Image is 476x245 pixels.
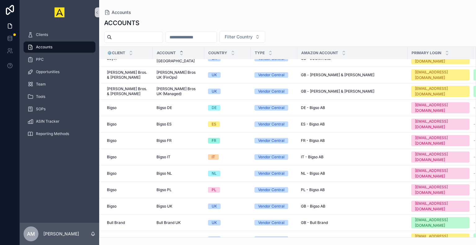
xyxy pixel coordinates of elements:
[412,50,441,55] span: Primary Login
[107,138,117,143] span: Bigso
[104,9,131,15] a: Accounts
[415,135,466,146] div: [EMAIL_ADDRESS][DOMAIN_NAME]
[258,89,284,94] div: Vendor Central
[112,9,131,15] span: Accounts
[107,50,125,55] span: ⚙️Client
[415,168,466,179] div: [EMAIL_ADDRESS][DOMAIN_NAME]
[36,32,48,37] span: Clients
[212,236,217,242] div: UK
[24,91,95,102] a: Tools
[156,105,172,110] span: Bigso DE
[258,72,284,78] div: Vendor Central
[212,89,217,94] div: UK
[156,187,172,192] span: Bigso PL
[107,155,117,160] span: Bigso
[156,171,172,176] span: Bigso NL
[156,70,201,80] span: [PERSON_NAME] Bros UK (FinOps)
[258,171,284,176] div: Vendor Central
[156,155,170,160] span: Bigso IT
[258,138,284,143] div: Vendor Central
[415,119,466,130] div: [EMAIL_ADDRESS][DOMAIN_NAME]
[107,237,131,242] span: Candy Kittens
[36,94,45,99] span: Tools
[107,105,117,110] span: Bigso
[36,69,59,74] span: Opportunities
[36,107,46,112] span: SOPs
[212,171,217,176] div: NL
[258,121,284,127] div: Vendor Central
[24,116,95,127] a: ASIN Tracker
[156,86,201,96] span: [PERSON_NAME] Bros UK (Managed)
[107,171,117,176] span: Bigso
[212,154,215,160] div: IT
[301,122,325,127] span: ES - Bigso AB
[20,25,99,147] div: scrollable content
[415,234,466,245] div: [EMAIL_ADDRESS][DOMAIN_NAME]
[157,50,176,55] span: Account
[156,122,172,127] span: Bigso ES
[24,66,95,77] a: Opportunities
[24,128,95,139] a: Reporting Methods
[258,203,284,209] div: Vendor Central
[107,220,125,225] span: Bull Brand
[301,105,325,110] span: DE - Bigso AB
[36,119,59,124] span: ASIN Tracker
[301,89,374,94] span: GB - [PERSON_NAME] & [PERSON_NAME]
[301,204,325,209] span: GB - Bigso AB
[24,54,95,65] a: PPC
[55,7,64,17] img: App logo
[156,204,172,209] span: Bigso UK
[24,42,95,53] a: Accounts
[107,187,117,192] span: Bigso
[212,72,217,78] div: UK
[258,105,284,111] div: Vendor Central
[258,154,284,160] div: Vendor Central
[415,86,466,97] div: [EMAIL_ADDRESS][DOMAIN_NAME]
[36,57,44,62] span: PPC
[301,155,324,160] span: IT - Bigso AB
[43,231,79,237] p: [PERSON_NAME]
[415,184,466,195] div: [EMAIL_ADDRESS][DOMAIN_NAME]
[107,122,117,127] span: Bigso
[212,105,217,111] div: DE
[156,220,181,225] span: Bull Brand UK
[225,34,253,40] span: Filter Country
[107,86,149,96] span: [PERSON_NAME] Bros. & [PERSON_NAME]
[107,204,117,209] span: Bigso
[212,203,217,209] div: UK
[36,82,46,87] span: Team
[415,201,466,212] div: [EMAIL_ADDRESS][DOMAIN_NAME]
[208,50,227,55] span: Country
[24,29,95,40] a: Clients
[107,70,149,80] span: [PERSON_NAME] Bros. & [PERSON_NAME]
[415,217,466,228] div: [EMAIL_ADDRESS][DOMAIN_NAME]
[104,19,139,27] h1: ACCOUNTS
[301,72,374,77] span: GB - [PERSON_NAME] & [PERSON_NAME]
[301,187,325,192] span: PL - Bigso AB
[219,31,265,43] button: Select Button
[301,220,328,225] span: GB - Bull Brand
[258,187,284,193] div: Vendor Central
[212,187,216,193] div: PL
[301,237,357,242] span: GB - Longaim T/A Candy Kittens
[24,103,95,115] a: SOPs
[301,171,325,176] span: NL - Bigso AB
[301,138,325,143] span: FR - Bigso AB
[415,102,466,113] div: [EMAIL_ADDRESS][DOMAIN_NAME]
[415,69,466,81] div: [EMAIL_ADDRESS][DOMAIN_NAME]
[212,121,216,127] div: ES
[255,50,265,55] span: Type
[156,237,187,242] span: Candy Kittens UK
[36,131,69,136] span: Reporting Methods
[212,138,216,143] div: FR
[156,138,172,143] span: Bigso FR
[258,236,284,242] div: Vendor Central
[258,220,284,225] div: Vendor Central
[212,220,217,225] div: UK
[36,45,52,50] span: Accounts
[301,50,338,55] span: Amazon Account
[415,151,466,163] div: [EMAIL_ADDRESS][DOMAIN_NAME]
[24,79,95,90] a: Team
[27,230,35,238] span: AM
